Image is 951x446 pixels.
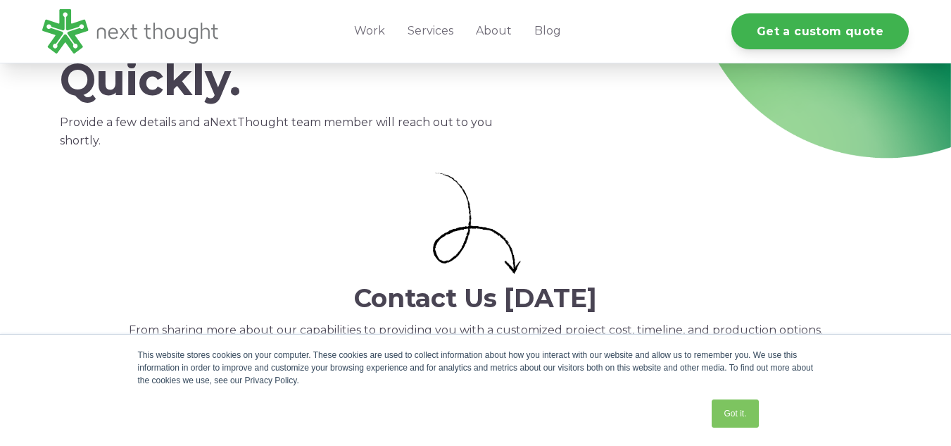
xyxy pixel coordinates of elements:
p: From sharing more about our capabilities to providing you with a customized project cost, timelin... [42,321,909,340]
img: Small curly arrow [433,173,521,274]
a: Got it. [712,399,758,428]
span: Provide a few details and a [60,116,210,129]
a: Get a custom quote [731,13,909,49]
div: This website stores cookies on your computer. These cookies are used to collect information about... [138,349,814,387]
img: LG - NextThought Logo [42,9,218,54]
span: NextThought team member will reach out to you shortly. [60,116,493,147]
h2: Contact Us [DATE] [42,284,909,313]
